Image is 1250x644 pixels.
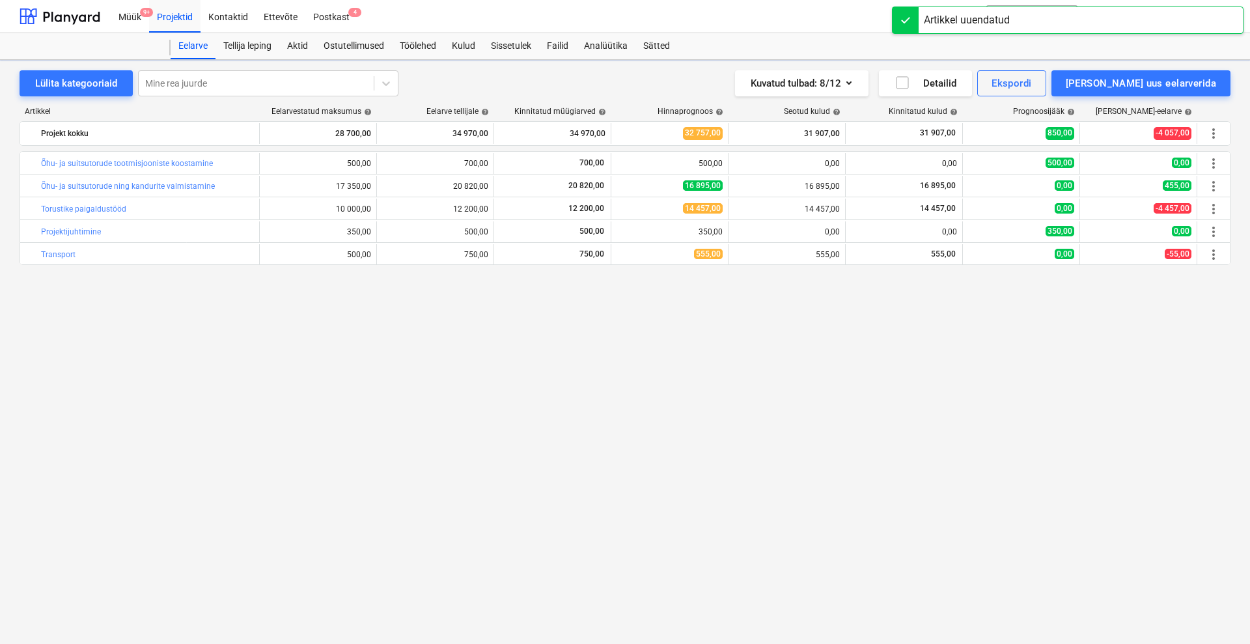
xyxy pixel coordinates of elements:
span: 500,00 [1046,158,1074,168]
a: Analüütika [576,33,635,59]
span: help [830,108,840,116]
div: 20 820,00 [382,182,488,191]
a: Sätted [635,33,678,59]
span: 32 757,00 [683,127,723,139]
span: help [1064,108,1075,116]
div: 555,00 [734,250,840,259]
span: Rohkem tegevusi [1206,156,1221,171]
span: 4 [348,8,361,17]
span: 16 895,00 [683,180,723,191]
div: Kinnitatud müügiarved [514,107,606,116]
span: 555,00 [930,249,957,259]
div: Artikkel [20,107,260,116]
span: help [479,108,489,116]
div: Ostutellimused [316,33,392,59]
span: help [713,108,723,116]
div: 500,00 [265,159,371,168]
span: Rohkem tegevusi [1206,126,1221,141]
div: Artikkel uuendatud [924,12,1010,28]
div: [PERSON_NAME]-eelarve [1096,107,1192,116]
button: [PERSON_NAME] uus eelarverida [1051,70,1230,96]
div: 350,00 [617,227,723,236]
span: 750,00 [578,249,605,259]
div: Lülita kategooriaid [35,75,117,92]
div: Seotud kulud [784,107,840,116]
span: 0,00 [1172,226,1191,236]
span: 850,00 [1046,127,1074,139]
div: 34 970,00 [499,123,605,144]
a: Aktid [279,33,316,59]
div: Projekt kokku [41,123,254,144]
button: Detailid [879,70,972,96]
button: Kuvatud tulbad:8/12 [735,70,868,96]
div: 0,00 [851,227,957,236]
span: 20 820,00 [567,181,605,190]
div: Kuvatud tulbad : 8/12 [751,75,853,92]
a: Õhu- ja suitsutorude ning kandurite valmistamine [41,182,215,191]
span: help [596,108,606,116]
span: 455,00 [1163,180,1191,191]
span: help [947,108,958,116]
span: 500,00 [578,227,605,236]
div: 28 700,00 [265,123,371,144]
span: 0,00 [1055,249,1074,259]
div: 0,00 [734,227,840,236]
a: Kulud [444,33,483,59]
button: Lülita kategooriaid [20,70,133,96]
div: 17 350,00 [265,182,371,191]
div: 10 000,00 [265,204,371,214]
span: 12 200,00 [567,204,605,213]
div: 12 200,00 [382,204,488,214]
span: help [361,108,372,116]
a: Töölehed [392,33,444,59]
a: Torustike paigaldustööd [41,204,126,214]
div: 0,00 [734,159,840,168]
div: Eelarvestatud maksumus [271,107,372,116]
a: Eelarve [171,33,215,59]
div: 16 895,00 [734,182,840,191]
span: -55,00 [1165,249,1191,259]
a: Tellija leping [215,33,279,59]
div: 0,00 [851,159,957,168]
div: 750,00 [382,250,488,259]
span: -4 457,00 [1154,203,1191,214]
span: 0,00 [1055,180,1074,191]
div: 500,00 [617,159,723,168]
div: Kinnitatud kulud [889,107,958,116]
a: Failid [539,33,576,59]
div: 14 457,00 [734,204,840,214]
div: 500,00 [382,227,488,236]
span: 16 895,00 [919,181,957,190]
div: Eelarve tellijale [426,107,489,116]
div: 700,00 [382,159,488,168]
span: 14 457,00 [683,203,723,214]
button: Ekspordi [977,70,1046,96]
span: Rohkem tegevusi [1206,224,1221,240]
span: 0,00 [1055,203,1074,214]
div: Prognoosijääk [1013,107,1075,116]
div: 31 907,00 [734,123,840,144]
a: Sissetulek [483,33,539,59]
span: Rohkem tegevusi [1206,247,1221,262]
span: 0,00 [1172,158,1191,168]
span: 9+ [140,8,153,17]
div: 500,00 [265,250,371,259]
span: 14 457,00 [919,204,957,213]
div: Hinnaprognoos [658,107,723,116]
div: [PERSON_NAME] uus eelarverida [1066,75,1216,92]
span: 350,00 [1046,226,1074,236]
div: 34 970,00 [382,123,488,144]
span: help [1182,108,1192,116]
div: 350,00 [265,227,371,236]
span: Rohkem tegevusi [1206,178,1221,194]
span: 555,00 [694,249,723,259]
